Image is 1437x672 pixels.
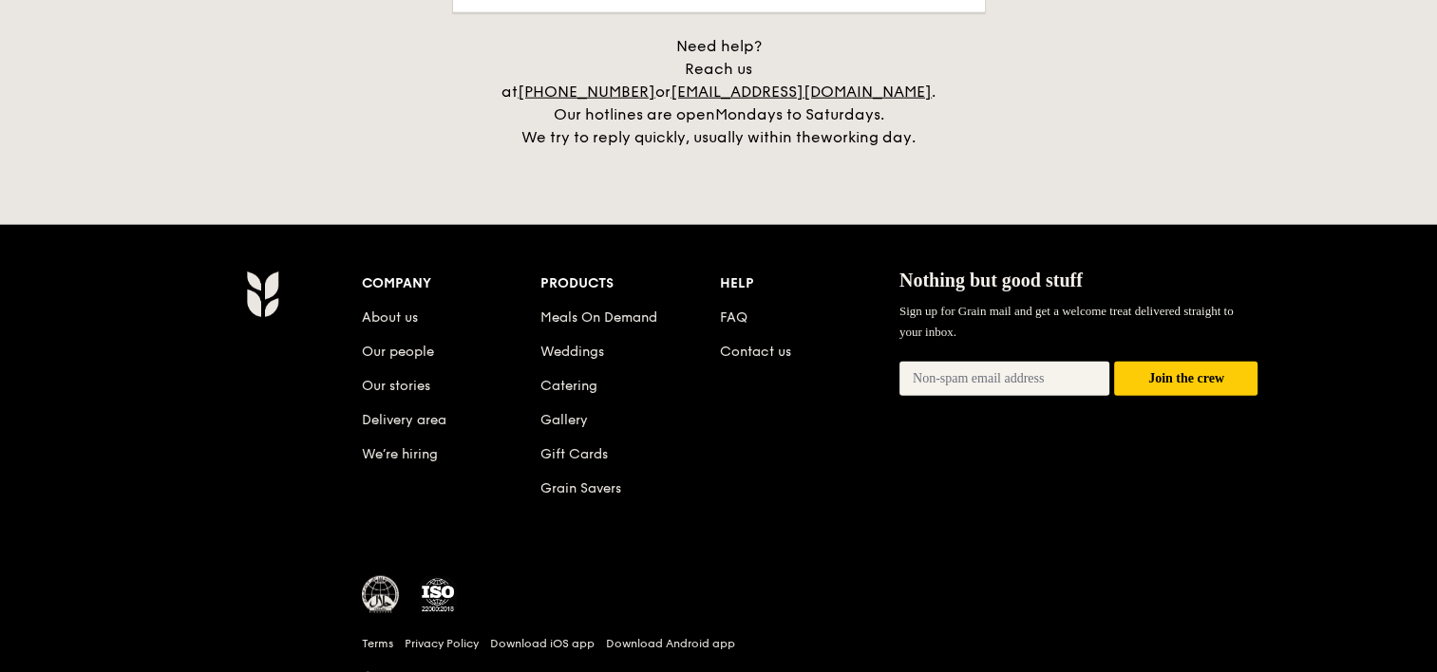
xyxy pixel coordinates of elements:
[899,362,1110,396] input: Non-spam email address
[899,270,1083,290] span: Nothing but good stuff
[540,344,604,360] a: Weddings
[362,271,541,297] div: Company
[720,271,899,297] div: Help
[606,636,735,651] a: Download Android app
[482,35,956,149] div: Need help? Reach us at or . Our hotlines are open We try to reply quickly, usually within the
[1114,362,1257,397] button: Join the crew
[671,83,932,101] a: [EMAIL_ADDRESS][DOMAIN_NAME]
[540,446,608,462] a: Gift Cards
[540,309,657,326] a: Meals On Demand
[246,271,279,318] img: AYc88T3wAAAABJRU5ErkJggg==
[362,378,430,394] a: Our stories
[540,271,720,297] div: Products
[821,128,916,146] span: working day.
[405,636,479,651] a: Privacy Policy
[720,309,747,326] a: FAQ
[899,304,1234,339] span: Sign up for Grain mail and get a welcome treat delivered straight to your inbox.
[362,344,434,360] a: Our people
[715,105,884,123] span: Mondays to Saturdays.
[540,412,588,428] a: Gallery
[362,309,418,326] a: About us
[720,344,791,360] a: Contact us
[540,378,597,394] a: Catering
[362,446,438,462] a: We’re hiring
[419,576,457,614] img: ISO Certified
[362,636,393,651] a: Terms
[490,636,595,651] a: Download iOS app
[540,480,621,496] a: Grain Savers
[362,576,400,614] img: MUIS Halal Certified
[518,83,655,101] a: [PHONE_NUMBER]
[362,412,446,428] a: Delivery area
